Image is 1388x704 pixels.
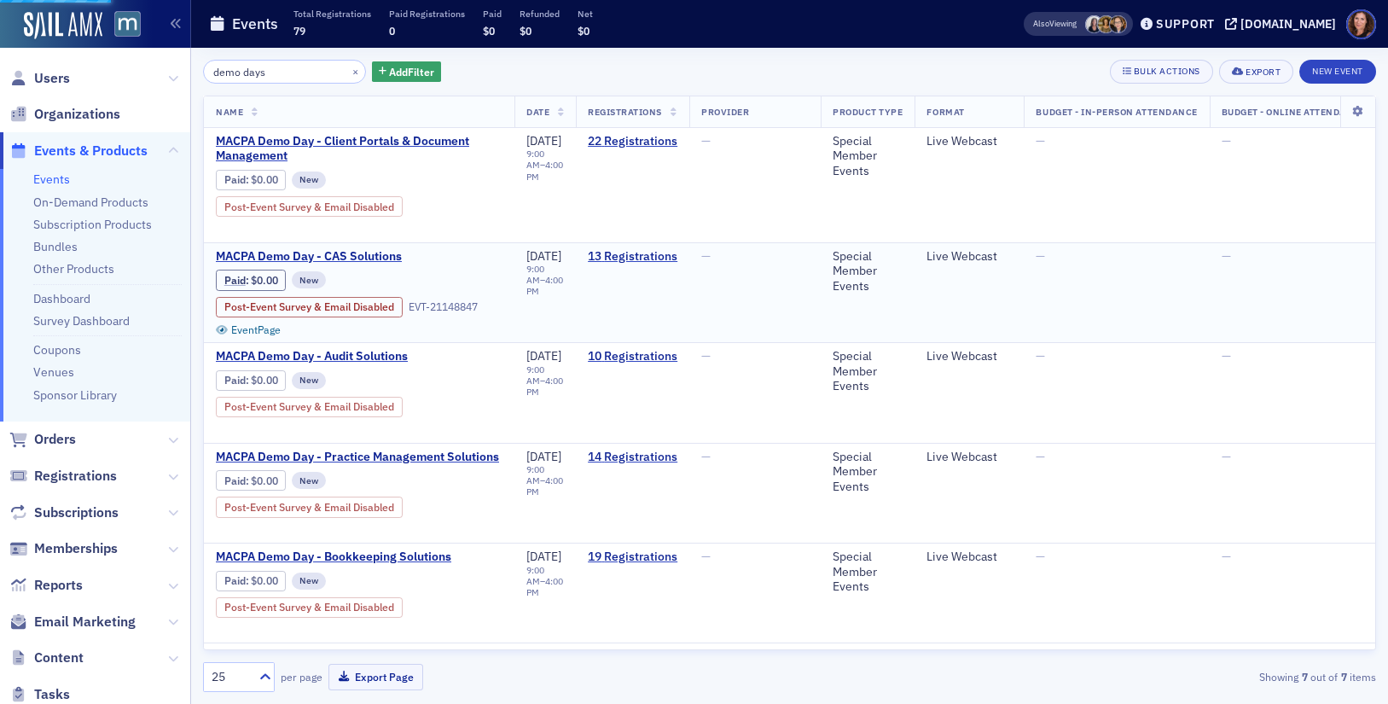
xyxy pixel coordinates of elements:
[526,474,563,497] time: 4:00 PM
[34,467,117,486] span: Registrations
[526,449,561,464] span: [DATE]
[251,374,278,387] span: $0.00
[526,133,561,148] span: [DATE]
[251,574,278,587] span: $0.00
[409,300,478,313] div: EVT-21148847
[926,450,1012,465] div: Live Webcast
[1298,669,1310,684] strong: 7
[1036,649,1045,664] span: —
[34,576,83,595] span: Reports
[224,173,251,186] span: :
[389,64,434,79] span: Add Filter
[1134,67,1200,76] div: Bulk Actions
[588,349,677,364] a: 10 Registrations
[33,195,148,210] a: On-Demand Products
[114,11,141,38] img: SailAMX
[1299,62,1376,78] a: New Event
[9,467,117,486] a: Registrations
[526,148,564,182] div: –
[1222,549,1231,564] span: —
[1346,9,1376,39] span: Profile
[216,270,286,290] div: Paid: 13 - $0
[34,503,119,522] span: Subscriptions
[483,8,502,20] p: Paid
[9,69,70,88] a: Users
[216,196,403,217] div: Post-Event Survey
[216,249,502,265] a: MACPA Demo Day - CAS Solutions
[578,8,593,20] p: Net
[33,313,130,329] a: Survey Dashboard
[33,217,152,232] a: Subscription Products
[232,14,278,34] h1: Events
[102,11,141,40] a: View Homepage
[34,430,76,449] span: Orders
[33,387,117,403] a: Sponsor Library
[9,105,120,124] a: Organizations
[281,669,322,684] label: per page
[1110,60,1213,84] button: Bulk Actions
[588,134,677,149] a: 22 Registrations
[216,497,403,517] div: Post-Event Survey
[34,105,120,124] span: Organizations
[33,342,81,358] a: Coupons
[251,274,278,287] span: $0.00
[526,375,563,398] time: 4:00 PM
[833,106,903,118] span: Product Type
[212,668,249,686] div: 25
[251,474,278,487] span: $0.00
[526,264,564,297] div: –
[216,106,243,118] span: Name
[224,474,246,487] a: Paid
[483,24,495,38] span: $0
[833,349,903,394] div: Special Member Events
[1036,549,1045,564] span: —
[251,173,278,186] span: $0.00
[224,173,246,186] a: Paid
[372,61,442,83] button: AddFilter
[1222,449,1231,464] span: —
[33,239,78,254] a: Bundles
[526,274,563,297] time: 4:00 PM
[224,574,251,587] span: :
[34,69,70,88] span: Users
[224,474,251,487] span: :
[1036,449,1045,464] span: —
[216,370,286,391] div: Paid: 10 - $0
[293,24,305,38] span: 79
[216,470,286,491] div: Paid: 14 - $0
[526,649,561,664] span: [DATE]
[526,348,561,364] span: [DATE]
[292,573,326,590] div: New
[216,597,403,618] div: Post-Event Survey
[9,142,148,160] a: Events & Products
[588,450,677,465] a: 14 Registrations
[588,550,677,565] a: 19 Registrations
[833,550,903,595] div: Special Member Events
[33,291,90,306] a: Dashboard
[526,148,544,171] time: 9:00 AM
[389,24,395,38] span: 0
[526,106,549,118] span: Date
[33,364,74,380] a: Venues
[216,134,502,164] span: MACPA Demo Day - Client Portals & Document Management
[526,364,544,387] time: 9:00 AM
[34,685,70,704] span: Tasks
[216,450,502,465] span: MACPA Demo Day - Practice Management Solutions
[701,248,711,264] span: —
[1222,348,1231,364] span: —
[293,8,371,20] p: Total Registrations
[224,374,251,387] span: :
[926,349,1012,364] div: Live Webcast
[328,664,423,690] button: Export Page
[997,669,1376,684] div: Showing out of items
[292,172,326,189] div: New
[526,565,564,598] div: –
[224,574,246,587] a: Paid
[216,550,502,565] a: MACPA Demo Day - Bookkeeping Solutions
[578,24,589,38] span: $0
[216,349,502,364] a: MACPA Demo Day - Audit Solutions
[520,8,560,20] p: Refunded
[1246,67,1281,77] div: Export
[216,323,281,336] a: EventPage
